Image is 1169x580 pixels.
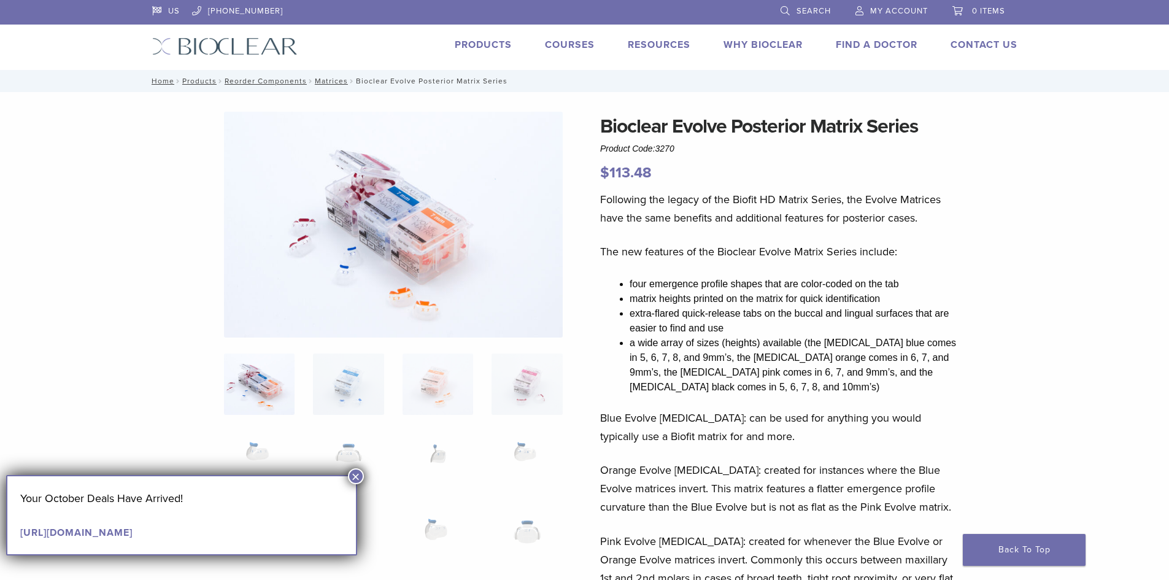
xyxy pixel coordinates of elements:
[224,431,295,492] img: Bioclear Evolve Posterior Matrix Series - Image 5
[182,77,217,85] a: Products
[307,78,315,84] span: /
[315,77,348,85] a: Matrices
[600,112,961,141] h1: Bioclear Evolve Posterior Matrix Series
[836,39,917,51] a: Find A Doctor
[655,144,674,153] span: 3270
[313,431,384,492] img: Bioclear Evolve Posterior Matrix Series - Image 6
[225,77,307,85] a: Reorder Components
[403,508,473,569] img: Bioclear Evolve Posterior Matrix Series - Image 11
[174,78,182,84] span: /
[972,6,1005,16] span: 0 items
[224,354,295,415] img: Evolve-refills-2-324x324.jpg
[492,354,562,415] img: Bioclear Evolve Posterior Matrix Series - Image 4
[870,6,928,16] span: My Account
[600,409,961,446] p: Blue Evolve [MEDICAL_DATA]: can be used for anything you would typically use a Biofit matrix for ...
[545,39,595,51] a: Courses
[600,164,652,182] bdi: 113.48
[20,527,133,539] a: [URL][DOMAIN_NAME]
[224,112,563,338] img: Evolve-refills-2
[630,306,961,336] li: extra-flared quick-release tabs on the buccal and lingual surfaces that are easier to find and use
[148,77,174,85] a: Home
[492,431,562,492] img: Bioclear Evolve Posterior Matrix Series - Image 8
[143,70,1027,92] nav: Bioclear Evolve Posterior Matrix Series
[217,78,225,84] span: /
[628,39,690,51] a: Resources
[963,534,1086,566] a: Back To Top
[403,354,473,415] img: Bioclear Evolve Posterior Matrix Series - Image 3
[951,39,1017,51] a: Contact Us
[600,461,961,516] p: Orange Evolve [MEDICAL_DATA]: created for instances where the Blue Evolve matrices invert. This m...
[403,431,473,492] img: Bioclear Evolve Posterior Matrix Series - Image 7
[600,164,609,182] span: $
[797,6,831,16] span: Search
[348,78,356,84] span: /
[600,144,674,153] span: Product Code:
[492,508,562,569] img: Bioclear Evolve Posterior Matrix Series - Image 12
[152,37,298,55] img: Bioclear
[630,277,961,292] li: four emergence profile shapes that are color-coded on the tab
[600,242,961,261] p: The new features of the Bioclear Evolve Matrix Series include:
[723,39,803,51] a: Why Bioclear
[313,354,384,415] img: Bioclear Evolve Posterior Matrix Series - Image 2
[20,489,343,508] p: Your October Deals Have Arrived!
[630,292,961,306] li: matrix heights printed on the matrix for quick identification
[600,190,961,227] p: Following the legacy of the Biofit HD Matrix Series, the Evolve Matrices have the same benefits a...
[630,336,961,395] li: a wide array of sizes (heights) available (the [MEDICAL_DATA] blue comes in 5, 6, 7, 8, and 9mm’s...
[455,39,512,51] a: Products
[348,468,364,484] button: Close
